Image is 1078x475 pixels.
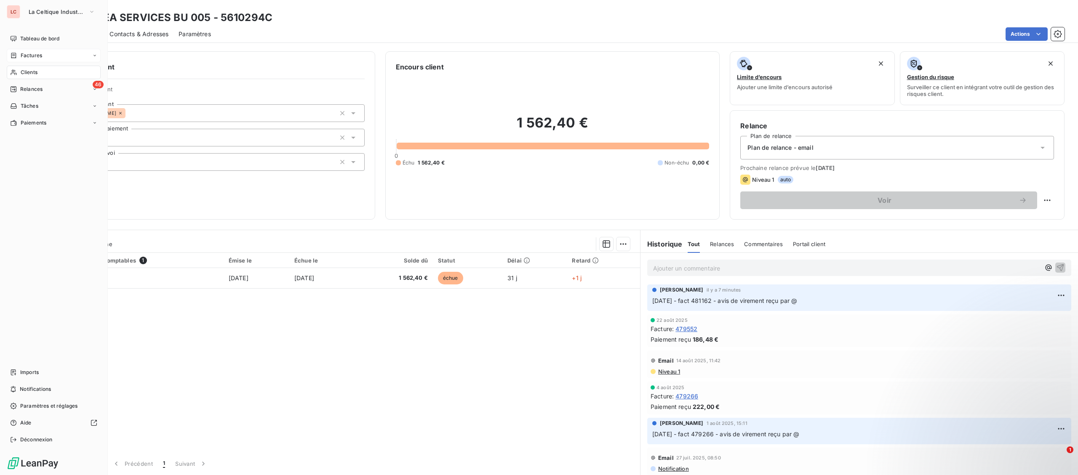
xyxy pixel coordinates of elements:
[21,69,37,76] span: Clients
[730,51,894,105] button: Limite d’encoursAjouter une limite d’encours autorisé
[74,10,272,25] h3: ENYGEA SERVICES BU 005 - 5610294C
[707,421,747,426] span: 1 août 2025, 15:11
[29,8,85,15] span: La Celtique Industrielle
[20,436,53,443] span: Déconnexion
[707,287,741,292] span: il y a 7 minutes
[651,402,691,411] span: Paiement reçu
[740,191,1037,209] button: Voir
[658,357,674,364] span: Email
[656,385,685,390] span: 4 août 2025
[651,335,691,344] span: Paiement reçu
[361,274,428,282] span: 1 562,40 €
[438,272,463,284] span: échue
[657,368,680,375] span: Niveau 1
[651,324,674,333] span: Facture :
[403,159,415,167] span: Échu
[507,257,562,264] div: Délai
[1067,446,1073,453] span: 1
[7,416,101,430] a: Aide
[652,430,800,438] span: [DATE] - fact 479266 - avis de virement reçu par @
[21,102,38,110] span: Tâches
[693,402,720,411] span: 222,00 €
[1006,27,1048,41] button: Actions
[675,392,698,401] span: 479266
[793,241,825,247] span: Portail client
[21,119,46,127] span: Paiements
[163,459,165,468] span: 1
[660,419,703,427] span: [PERSON_NAME]
[170,455,213,472] button: Suivant
[7,5,20,19] div: LC
[395,152,398,159] span: 0
[652,297,798,304] span: [DATE] - fact 481162 - avis de virement reçu par @
[651,392,674,401] span: Facture :
[158,455,170,472] button: 1
[675,324,697,333] span: 479552
[20,402,77,410] span: Paramètres et réglages
[294,257,351,264] div: Échue le
[747,143,813,152] span: Plan de relance - email
[816,165,835,171] span: [DATE]
[737,84,833,90] span: Ajouter une limite d’encours autorisé
[20,35,59,42] span: Tableau de bord
[693,335,718,344] span: 186,48 €
[910,393,1078,452] iframe: Intercom notifications message
[692,159,709,167] span: 0,00 €
[109,30,168,38] span: Contacts & Adresses
[179,30,211,38] span: Paramètres
[676,455,721,460] span: 27 juil. 2025, 08:50
[396,114,710,140] h2: 1 562,40 €
[83,257,218,264] div: Pièces comptables
[20,385,51,393] span: Notifications
[361,257,428,264] div: Solde dû
[656,318,688,323] span: 22 août 2025
[907,84,1057,97] span: Surveiller ce client en intégrant votre outil de gestion des risques client.
[572,274,582,281] span: +1 j
[752,176,774,183] span: Niveau 1
[229,274,248,281] span: [DATE]
[93,81,104,88] span: 46
[108,158,115,166] input: Ajouter une valeur
[438,257,497,264] div: Statut
[1049,446,1070,467] iframe: Intercom live chat
[740,121,1054,131] h6: Relance
[676,358,721,363] span: 14 août 2025, 11:42
[657,465,689,472] span: Notification
[778,176,794,183] span: auto
[139,257,147,264] span: 1
[572,257,635,264] div: Retard
[660,286,703,294] span: [PERSON_NAME]
[900,51,1065,105] button: Gestion du risqueSurveiller ce client en intégrant votre outil de gestion des risques client.
[740,165,1054,171] span: Prochaine relance prévue le
[688,241,700,247] span: Tout
[710,241,734,247] span: Relances
[658,454,674,461] span: Email
[125,109,132,117] input: Ajouter une valeur
[750,197,1019,204] span: Voir
[68,86,365,98] span: Propriétés Client
[20,369,39,376] span: Imports
[294,274,314,281] span: [DATE]
[7,456,59,470] img: Logo LeanPay
[640,239,683,249] h6: Historique
[907,74,954,80] span: Gestion du risque
[396,62,444,72] h6: Encours client
[51,62,365,72] h6: Informations client
[229,257,284,264] div: Émise le
[107,455,158,472] button: Précédent
[418,159,445,167] span: 1 562,40 €
[664,159,689,167] span: Non-échu
[21,52,42,59] span: Factures
[507,274,517,281] span: 31 j
[20,85,43,93] span: Relances
[20,419,32,427] span: Aide
[744,241,783,247] span: Commentaires
[737,74,782,80] span: Limite d’encours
